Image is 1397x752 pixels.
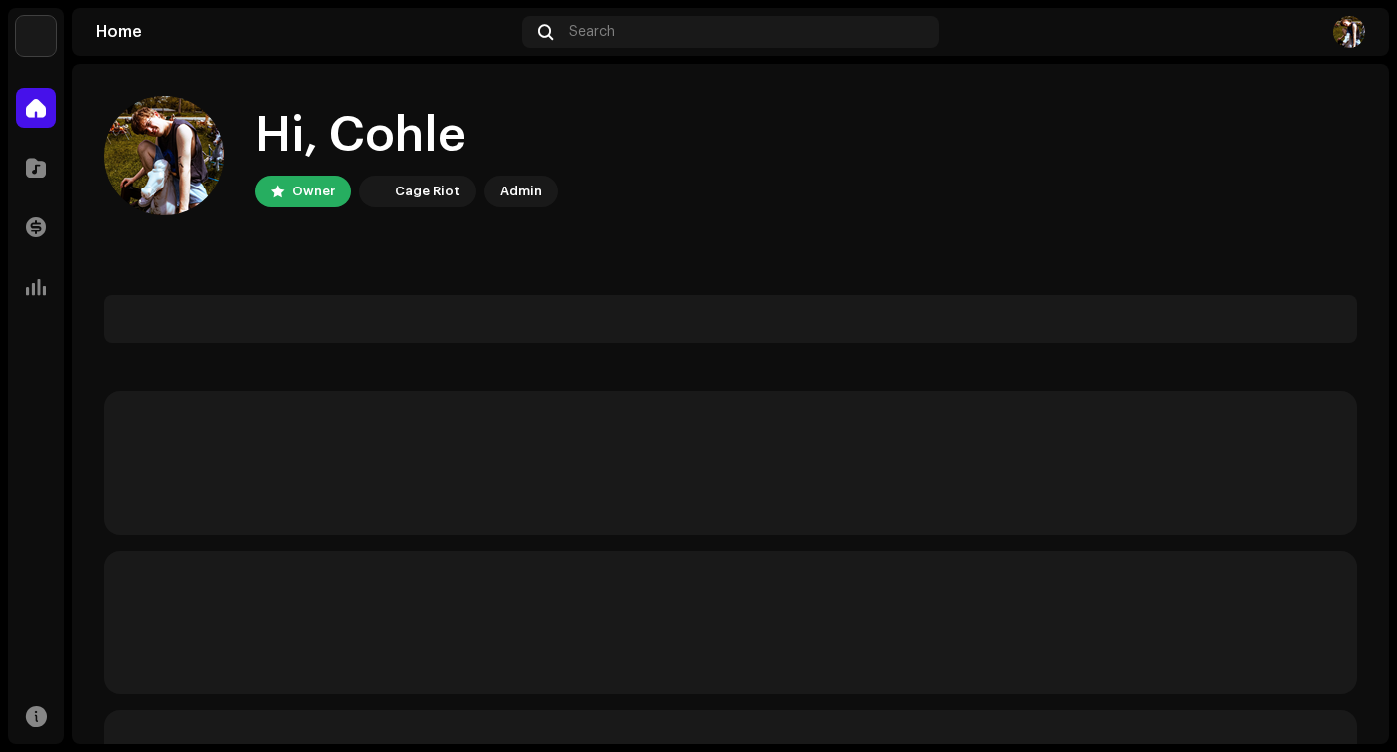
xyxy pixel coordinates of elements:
[104,96,224,215] img: 5c9b3827-5e8c-449f-a952-448186649d80
[395,180,460,203] div: Cage Riot
[1333,16,1365,48] img: 5c9b3827-5e8c-449f-a952-448186649d80
[255,104,558,168] div: Hi, Cohle
[292,180,335,203] div: Owner
[500,180,542,203] div: Admin
[569,24,615,40] span: Search
[16,16,56,56] img: 3bdc119d-ef2f-4d41-acde-c0e9095fc35a
[363,180,387,203] img: 3bdc119d-ef2f-4d41-acde-c0e9095fc35a
[96,24,514,40] div: Home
